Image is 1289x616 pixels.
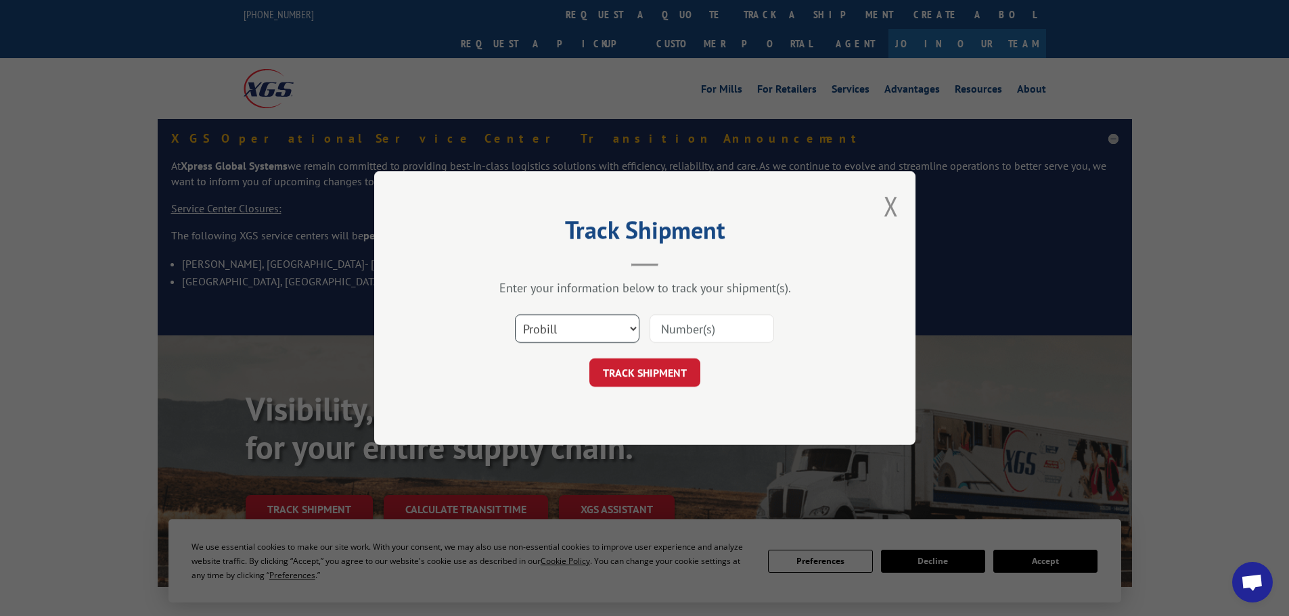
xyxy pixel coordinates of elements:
[884,188,899,224] button: Close modal
[442,280,848,295] div: Enter your information below to track your shipment(s).
[650,314,774,343] input: Number(s)
[1232,562,1273,602] a: Open chat
[589,358,700,387] button: TRACK SHIPMENT
[442,220,848,246] h2: Track Shipment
